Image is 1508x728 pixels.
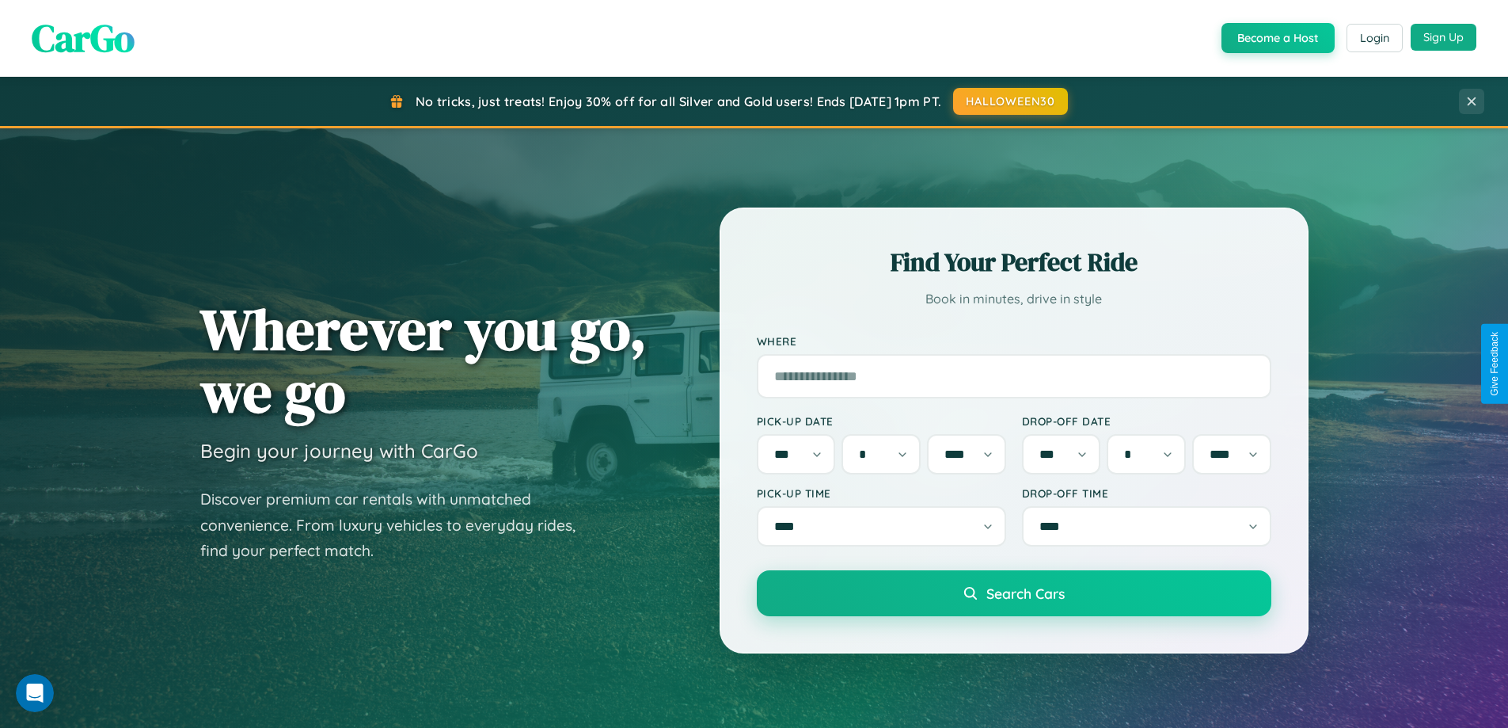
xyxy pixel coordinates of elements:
h2: Find Your Perfect Ride [757,245,1271,280]
label: Pick-up Date [757,414,1006,428]
label: Where [757,334,1271,348]
iframe: Intercom live chat [16,674,54,712]
label: Drop-off Time [1022,486,1271,500]
div: Give Feedback [1489,332,1500,396]
button: Search Cars [757,570,1271,616]
p: Book in minutes, drive in style [757,288,1271,311]
label: Pick-up Time [757,486,1006,500]
button: Login [1347,24,1403,52]
span: No tricks, just treats! Enjoy 30% off for all Silver and Gold users! Ends [DATE] 1pm PT. [416,93,941,109]
h3: Begin your journey with CarGo [200,439,478,463]
span: CarGo [32,12,135,64]
button: Become a Host [1221,23,1335,53]
button: Sign Up [1411,24,1476,51]
button: HALLOWEEN30 [953,88,1068,115]
span: Search Cars [986,585,1065,602]
p: Discover premium car rentals with unmatched convenience. From luxury vehicles to everyday rides, ... [200,486,596,564]
label: Drop-off Date [1022,414,1271,428]
h1: Wherever you go, we go [200,298,647,423]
